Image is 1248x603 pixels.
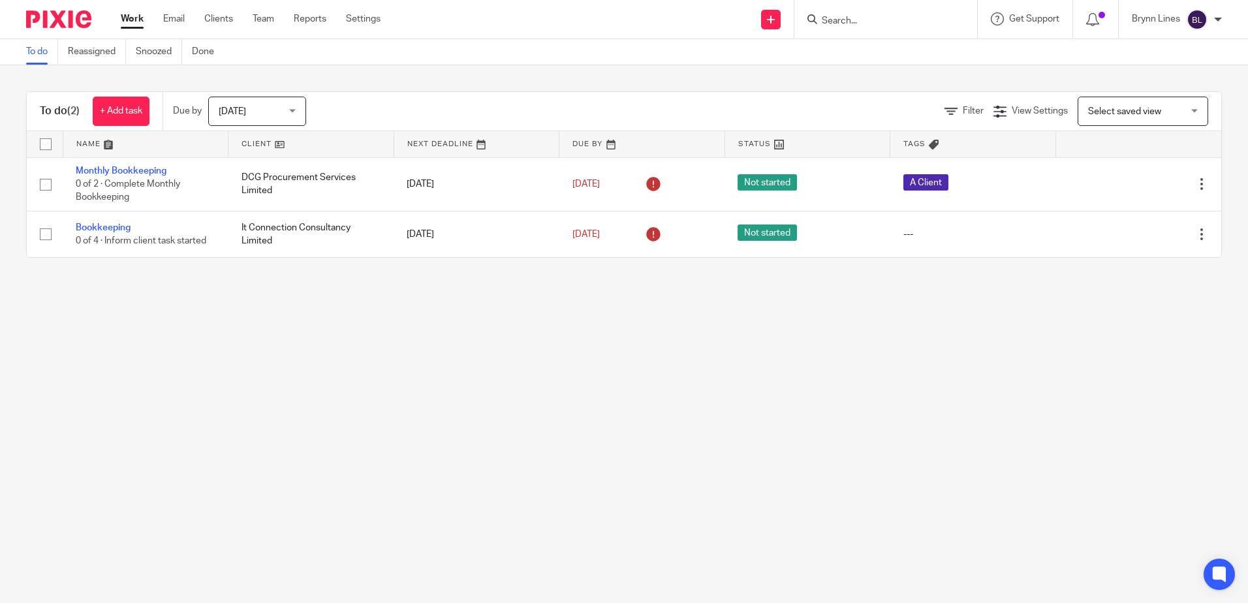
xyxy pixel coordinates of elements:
a: Clients [204,12,233,25]
span: 0 of 2 · Complete Monthly Bookkeeping [76,179,180,202]
a: Snoozed [136,39,182,65]
a: To do [26,39,58,65]
img: Pixie [26,10,91,28]
p: Brynn Lines [1132,12,1180,25]
img: svg%3E [1187,9,1208,30]
span: 0 of 4 · Inform client task started [76,236,206,245]
span: Filter [963,106,984,116]
span: [DATE] [219,107,246,116]
span: Select saved view [1088,107,1161,116]
span: Not started [738,224,797,241]
td: [DATE] [394,211,559,257]
span: Tags [903,140,926,147]
span: A Client [903,174,948,191]
td: DCG Procurement Services Limited [228,157,394,211]
a: Done [192,39,224,65]
input: Search [820,16,938,27]
a: Monthly Bookkeeping [76,166,166,176]
a: Reports [294,12,326,25]
a: Reassigned [68,39,126,65]
a: Bookkeeping [76,223,131,232]
div: --- [903,228,1043,241]
span: [DATE] [572,230,600,239]
td: It Connection Consultancy Limited [228,211,394,257]
span: Not started [738,174,797,191]
td: [DATE] [394,157,559,211]
a: Settings [346,12,381,25]
a: Work [121,12,144,25]
span: [DATE] [572,179,600,189]
span: (2) [67,106,80,116]
h1: To do [40,104,80,118]
a: Email [163,12,185,25]
span: View Settings [1012,106,1068,116]
a: Team [253,12,274,25]
p: Due by [173,104,202,117]
span: Get Support [1009,14,1059,23]
a: + Add task [93,97,149,126]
